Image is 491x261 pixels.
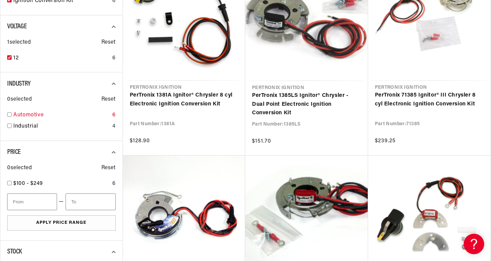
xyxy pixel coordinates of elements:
[7,248,22,255] span: Stock
[7,81,31,87] span: Industry
[7,164,32,173] span: 0 selected
[7,215,116,231] button: Apply Price Range
[7,95,32,104] span: 0 selected
[112,179,116,188] div: 6
[101,164,116,173] span: Reset
[7,193,57,210] input: From
[13,181,43,186] span: $100 - $249
[252,91,361,118] a: PerTronix 1385LS Ignitor® Chrysler - Dual Point Electronic Ignition Conversion Kit
[13,122,110,131] a: Industrial
[112,111,116,120] div: 6
[112,122,116,131] div: 4
[66,193,115,210] input: To
[13,54,110,63] a: 12
[101,95,116,104] span: Reset
[101,38,116,47] span: Reset
[7,23,27,30] span: Voltage
[7,149,21,156] span: Price
[130,91,239,108] a: PerTronix 1381A Ignitor® Chrysler 8 cyl Electronic Ignition Conversion Kit
[7,38,31,47] span: 1 selected
[112,54,116,63] div: 6
[375,91,484,108] a: PerTronix 71385 Ignitor® III Chrysler 8 cyl Electronic Ignition Conversion Kit
[59,198,64,206] span: —
[13,111,110,120] a: Automotive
